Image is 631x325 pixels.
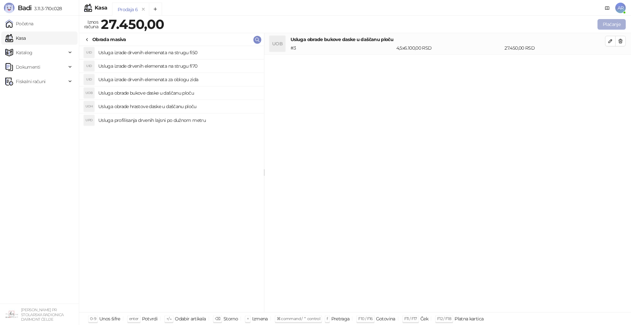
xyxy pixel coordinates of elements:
[32,6,62,12] span: 3.11.3-710c028
[84,61,94,71] div: UID
[21,308,64,322] small: [PERSON_NAME] PR STOLARSKA RADIONICA DARMONT ĆELIJE
[79,46,264,312] div: grid
[615,3,626,13] span: AR
[437,316,451,321] span: F12 / F18
[420,314,428,323] div: Ček
[84,101,94,112] div: UOH
[247,316,249,321] span: +
[18,4,32,12] span: Badi
[98,115,259,126] h4: Usluga profilisanja drvenih lajsni po dužnom metru
[597,19,626,30] button: Plaćanje
[149,3,162,16] button: Add tab
[289,44,395,52] div: # 3
[291,36,605,43] h4: Usluga obrade bukove daske u daščanu ploču
[98,101,259,112] h4: Usluga obrade hrastove daske u daščanu ploču
[98,47,259,58] h4: Usluga izrade drvenih elemenata na strugu fi50
[166,316,172,321] span: ↑/↓
[252,314,268,323] div: Izmena
[83,18,100,31] div: Iznos računa
[84,115,94,126] div: UPD
[215,316,220,321] span: ⌫
[376,314,395,323] div: Gotovina
[129,316,139,321] span: enter
[92,36,126,43] div: Obrada masiva
[90,316,96,321] span: 0-9
[175,314,206,323] div: Odabir artikala
[98,88,259,98] h4: Usluga obrade bukove daske u daščanu ploču
[95,5,107,11] div: Kasa
[98,74,259,85] h4: Usluga izrade drvenih elemenata za oblogu zida
[269,36,285,52] div: UOB
[5,17,34,30] a: Početna
[139,7,148,12] button: remove
[84,88,94,98] div: UOB
[455,314,483,323] div: Platna kartica
[223,314,238,323] div: Storno
[331,314,350,323] div: Pretraga
[602,3,613,13] a: Dokumentacija
[358,316,372,321] span: F10 / F16
[16,60,40,74] span: Dokumenti
[404,316,417,321] span: F11 / F17
[327,316,328,321] span: f
[16,75,45,88] span: Fiskalni računi
[118,6,138,13] div: Prodaja 6
[101,16,164,32] strong: 27.450,00
[395,44,503,52] div: 4,5 x 6.100,00 RSD
[16,46,33,59] span: Katalog
[5,308,18,321] img: 64x64-companyLogo-7ba55690-98cb-471b-a8ec-2e52b56ad3c0.jpeg
[84,74,94,85] div: UID
[142,314,158,323] div: Potvrdi
[98,61,259,71] h4: Usluga izrade drvenih elemenata na strugu fi70
[503,44,606,52] div: 27.450,00 RSD
[84,47,94,58] div: UID
[5,32,26,45] a: Kasa
[277,316,320,321] span: ⌘ command / ⌃ control
[4,3,14,13] img: Logo
[99,314,120,323] div: Unos šifre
